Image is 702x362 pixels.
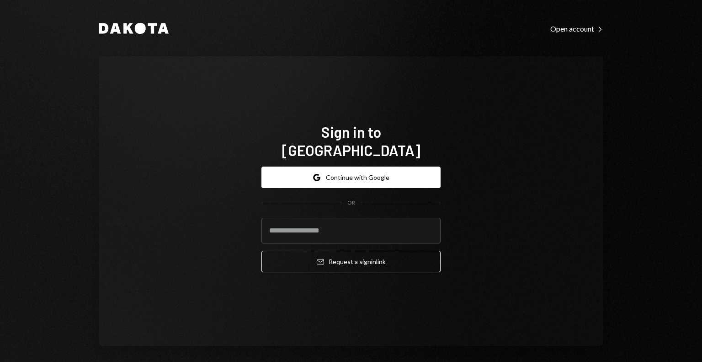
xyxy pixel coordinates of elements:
button: Continue with Google [261,167,441,188]
div: Open account [550,24,603,33]
h1: Sign in to [GEOGRAPHIC_DATA] [261,123,441,159]
button: Request a signinlink [261,251,441,272]
a: Open account [550,23,603,33]
div: OR [347,199,355,207]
